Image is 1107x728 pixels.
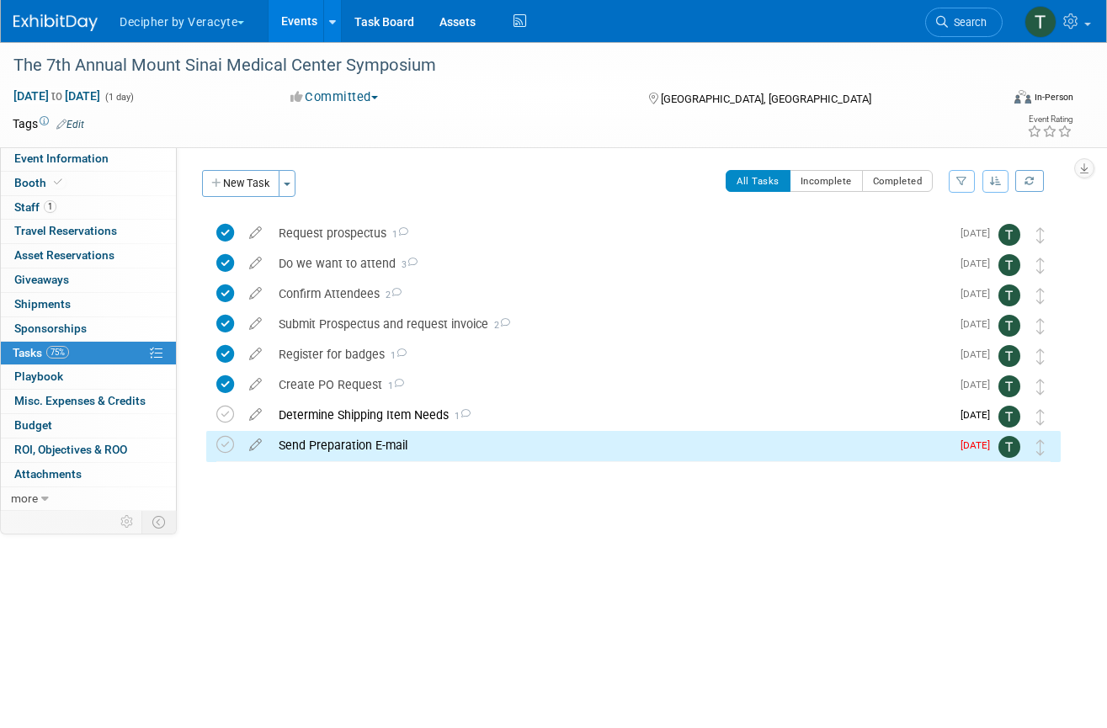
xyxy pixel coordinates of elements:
[270,249,950,278] div: Do we want to attend
[13,88,101,104] span: [DATE] [DATE]
[961,227,998,239] span: [DATE]
[396,259,418,270] span: 3
[1,244,176,268] a: Asset Reservations
[961,258,998,269] span: [DATE]
[241,316,270,332] a: edit
[241,286,270,301] a: edit
[13,346,69,359] span: Tasks
[385,350,407,361] span: 1
[14,418,52,432] span: Budget
[46,346,69,359] span: 75%
[726,170,790,192] button: All Tasks
[11,492,38,505] span: more
[270,279,950,308] div: Confirm Attendees
[54,178,62,187] i: Booth reservation complete
[998,284,1020,306] img: Tony Alvarado
[790,170,863,192] button: Incomplete
[948,16,987,29] span: Search
[270,431,950,460] div: Send Preparation E-mail
[1036,379,1045,395] i: Move task
[14,443,127,456] span: ROI, Objectives & ROO
[14,369,63,383] span: Playbook
[488,320,510,331] span: 2
[1036,318,1045,334] i: Move task
[998,254,1020,276] img: Tony Alvarado
[449,411,471,422] span: 1
[1,463,176,486] a: Attachments
[241,347,270,362] a: edit
[270,340,950,369] div: Register for badges
[14,321,87,335] span: Sponsorships
[1,147,176,171] a: Event Information
[49,89,65,103] span: to
[14,200,56,214] span: Staff
[1,365,176,389] a: Playbook
[998,315,1020,337] img: Tony Alvarado
[44,200,56,213] span: 1
[241,438,270,453] a: edit
[270,219,950,247] div: Request prospectus
[1036,348,1045,364] i: Move task
[862,170,934,192] button: Completed
[270,370,950,399] div: Create PO Request
[241,377,270,392] a: edit
[1,438,176,462] a: ROI, Objectives & ROO
[1,172,176,195] a: Booth
[270,401,950,429] div: Determine Shipping Item Needs
[1036,439,1045,455] i: Move task
[1,268,176,292] a: Giveaways
[961,379,998,391] span: [DATE]
[270,310,950,338] div: Submit Prospectus and request invoice
[998,345,1020,367] img: Tony Alvarado
[1,414,176,438] a: Budget
[961,318,998,330] span: [DATE]
[241,226,270,241] a: edit
[14,467,82,481] span: Attachments
[241,407,270,422] a: edit
[998,375,1020,397] img: Tony Alvarado
[8,50,983,81] div: The 7th Annual Mount Sinai Medical Center Symposium
[925,8,1003,37] a: Search
[241,256,270,271] a: edit
[202,170,279,197] button: New Task
[113,511,142,533] td: Personalize Event Tab Strip
[14,297,71,311] span: Shipments
[13,115,84,132] td: Tags
[961,439,998,451] span: [DATE]
[961,348,998,360] span: [DATE]
[14,151,109,165] span: Event Information
[1036,258,1045,274] i: Move task
[998,224,1020,246] img: Tony Alvarado
[14,248,114,262] span: Asset Reservations
[661,93,871,105] span: [GEOGRAPHIC_DATA], [GEOGRAPHIC_DATA]
[14,176,66,189] span: Booth
[1,220,176,243] a: Travel Reservations
[386,229,408,240] span: 1
[14,394,146,407] span: Misc. Expenses & Credits
[961,409,998,421] span: [DATE]
[961,288,998,300] span: [DATE]
[1025,6,1056,38] img: Tony Alvarado
[1034,91,1073,104] div: In-Person
[285,88,385,106] button: Committed
[104,92,134,103] span: (1 day)
[13,14,98,31] img: ExhibitDay
[998,436,1020,458] img: Tony Alvarado
[14,273,69,286] span: Giveaways
[1,196,176,220] a: Staff1
[382,380,404,391] span: 1
[1,293,176,316] a: Shipments
[1036,288,1045,304] i: Move task
[1,487,176,511] a: more
[1015,170,1044,192] a: Refresh
[1036,227,1045,243] i: Move task
[142,511,177,533] td: Toggle Event Tabs
[1027,115,1072,124] div: Event Rating
[1,317,176,341] a: Sponsorships
[918,88,1073,113] div: Event Format
[14,224,117,237] span: Travel Reservations
[56,119,84,130] a: Edit
[1036,409,1045,425] i: Move task
[380,290,402,300] span: 2
[1,390,176,413] a: Misc. Expenses & Credits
